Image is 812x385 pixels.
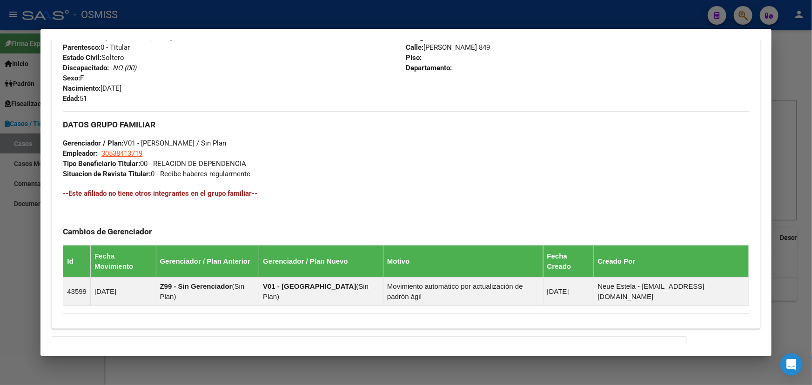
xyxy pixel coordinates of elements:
[263,282,356,290] strong: V01 - [GEOGRAPHIC_DATA]
[63,119,749,130] h3: DATOS GRUPO FAMILIAR
[63,84,121,93] span: [DATE]
[63,159,246,168] span: 00 - RELACION DE DEPENDENCIA
[63,43,130,52] span: 0 - Titular
[594,277,749,305] td: Neue Estela - [EMAIL_ADDRESS][DOMAIN_NAME]
[63,33,105,41] strong: Nacionalidad:
[63,33,172,41] span: [GEOGRAPHIC_DATA]
[156,277,259,305] td: ( )
[594,245,749,277] th: Creado Por
[63,64,109,72] strong: Discapacitado:
[63,159,140,168] strong: Tipo Beneficiario Titular:
[780,353,803,376] div: Open Intercom Messenger
[63,74,84,82] span: F
[383,277,544,305] td: Movimiento automático por actualización de padrón ágil
[63,94,80,103] strong: Edad:
[156,245,259,277] th: Gerenciador / Plan Anterior
[90,245,156,277] th: Fecha Movimiento
[63,170,151,178] strong: Situacion de Revista Titular:
[63,149,98,158] strong: Empleador:
[63,139,123,147] strong: Gerenciador / Plan:
[406,33,452,41] strong: Código Postal:
[63,53,101,62] strong: Estado Civil:
[90,277,156,305] td: [DATE]
[406,43,490,52] span: [PERSON_NAME] 849
[63,188,749,199] h4: --Este afiliado no tiene otros integrantes en el grupo familiar--
[63,94,87,103] span: 51
[63,84,101,93] strong: Nacimiento:
[63,139,226,147] span: V01 - [PERSON_NAME] / Sin Plan
[63,43,101,52] strong: Parentesco:
[543,245,594,277] th: Fecha Creado
[406,64,452,72] strong: Departamento:
[259,277,383,305] td: ( )
[63,53,124,62] span: Soltero
[406,53,422,62] strong: Piso:
[160,282,245,300] span: Sin Plan
[543,277,594,305] td: [DATE]
[63,74,80,82] strong: Sexo:
[63,170,250,178] span: 0 - Recibe haberes regularmente
[101,149,142,158] span: 30538413719
[63,277,91,305] td: 43599
[263,282,369,300] span: Sin Plan
[259,245,383,277] th: Gerenciador / Plan Nuevo
[383,245,544,277] th: Motivo
[63,226,749,237] h3: Cambios de Gerenciador
[113,64,136,72] i: NO (00)
[406,43,424,52] strong: Calle:
[63,245,91,277] th: Id
[406,33,467,41] span: 1615
[160,282,232,290] strong: Z99 - Sin Gerenciador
